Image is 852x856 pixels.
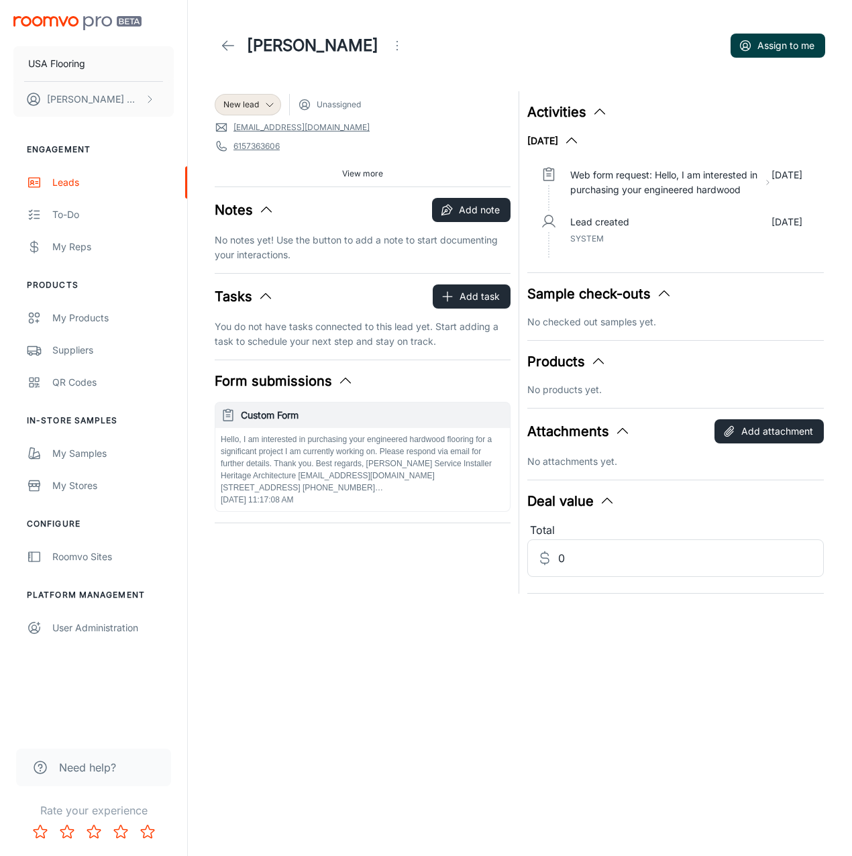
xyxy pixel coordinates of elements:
div: My Reps [52,239,174,254]
span: [DATE] 11:17:08 AM [221,495,294,504]
span: Unassigned [317,99,361,111]
button: Activities [527,102,608,122]
button: Form submissions [215,371,354,391]
span: System [570,233,604,244]
p: No attachments yet. [527,454,823,469]
div: My Stores [52,478,174,493]
p: Lead created [570,215,629,229]
button: Add note [432,198,511,222]
button: USA Flooring [13,46,174,81]
div: My Products [52,311,174,325]
p: No products yet. [527,382,823,397]
p: You do not have tasks connected to this lead yet. Start adding a task to schedule your next step ... [215,319,511,349]
p: USA Flooring [28,56,85,71]
div: QR Codes [52,375,174,390]
button: Open menu [384,32,411,59]
div: Roomvo Sites [52,549,174,564]
button: Sample check-outs [527,284,672,304]
h6: Custom Form [241,408,504,423]
button: [PERSON_NAME] Worthington [13,82,174,117]
p: No notes yet! Use the button to add a note to start documenting your interactions. [215,233,511,262]
p: [DATE] [771,168,802,197]
button: View more [337,164,388,184]
div: User Administration [52,621,174,635]
p: [PERSON_NAME] Worthington [47,92,142,107]
button: Add attachment [714,419,824,443]
p: [DATE] [771,215,802,229]
span: View more [342,168,383,180]
div: My Samples [52,446,174,461]
div: New lead [215,94,281,115]
div: Total [527,522,823,539]
input: Estimated deal value [558,539,823,577]
span: New lead [223,99,259,111]
p: Web form request: Hello, I am interested in purchasing your engineered hardwood [570,168,759,197]
div: To-do [52,207,174,222]
div: Suppliers [52,343,174,358]
button: Products [527,352,606,372]
button: [DATE] [527,133,580,149]
a: [EMAIL_ADDRESS][DOMAIN_NAME] [233,121,370,133]
img: Roomvo PRO Beta [13,16,142,30]
div: Leads [52,175,174,190]
button: Assign to me [731,34,825,58]
p: No checked out samples yet. [527,315,823,329]
button: Add task [433,284,511,309]
button: Custom FormHello, I am interested in purchasing your engineered hardwood flooring for a significa... [215,403,510,511]
button: Deal value [527,491,615,511]
h1: [PERSON_NAME] [247,34,378,58]
button: Attachments [527,421,631,441]
button: Notes [215,200,274,220]
p: Hello, I am interested in purchasing your engineered hardwood flooring for a significant project ... [221,433,504,494]
button: Tasks [215,286,274,307]
a: 6157363606 [233,140,280,152]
